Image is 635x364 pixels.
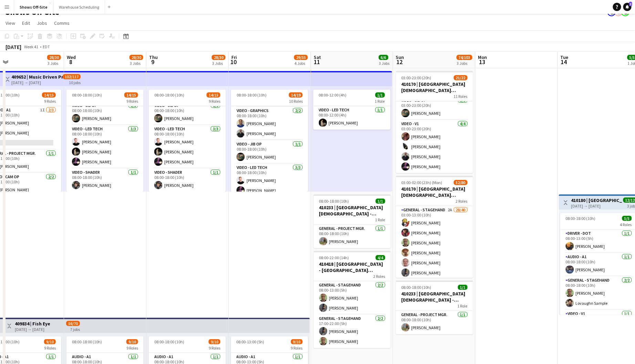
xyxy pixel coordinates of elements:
[37,20,47,26] span: Jobs
[11,74,63,80] h3: 409652 | Music Driven Productions ANCC 2025 Atl
[620,222,632,227] span: 4 Roles
[124,92,138,98] span: 14/15
[237,339,264,344] span: 08:00-13:00 (5h)
[126,345,138,351] span: 9 Roles
[623,3,632,11] a: 2
[396,311,473,334] app-card-role: General - Project Mgr.1/108:00-18:00 (10h)[PERSON_NAME]
[69,79,81,85] div: 10 jobs
[629,2,632,6] span: 2
[66,102,144,125] app-card-role: Video - Jib Op1/108:00-18:00 (10h)[PERSON_NAME]
[154,339,184,344] span: 08:00-18:00 (10h)
[376,199,385,204] span: 1/1
[66,90,144,192] div: 08:00-18:00 (10h)14/159 Roles[PERSON_NAME]Video - Jib Op1/108:00-18:00 (10h)[PERSON_NAME]Video - ...
[314,251,391,348] app-job-card: 08:00-22:00 (14h)4/4410418 | [GEOGRAPHIC_DATA] - [GEOGRAPHIC_DATA] Porchfest2 RolesGeneral - Stag...
[70,326,80,332] div: 7 jobs
[43,44,50,49] div: EDT
[15,321,50,327] h3: 409834 | Fish Eye
[395,58,404,66] span: 12
[231,140,308,164] app-card-role: Video - Jib Op1/108:00-18:00 (10h)[PERSON_NAME]
[313,90,391,130] app-job-card: 08:00-12:00 (4h)1/11 RoleVideo - LED Tech1/108:00-12:00 (4h)[PERSON_NAME]
[291,345,303,351] span: 9 Roles
[396,176,473,278] app-job-card: 03:00-02:00 (23h) (Mon)52/80410170 | [GEOGRAPHIC_DATA][DEMOGRAPHIC_DATA] ACCESS 20252 RolesGenera...
[51,19,72,28] a: Comms
[561,54,569,60] span: Tue
[289,92,303,98] span: 14/19
[454,75,468,80] span: 21/22
[72,339,102,344] span: 08:00-18:00 (10h)
[289,99,303,104] span: 10 Roles
[149,169,226,192] app-card-role: Video - Shader1/108:00-18:00 (10h)[PERSON_NAME]
[209,99,220,104] span: 9 Roles
[396,186,473,198] h3: 410170 | [GEOGRAPHIC_DATA][DEMOGRAPHIC_DATA] ACCESS 2025
[42,92,56,98] span: 14/15
[396,281,473,334] app-job-card: 08:00-18:00 (10h)1/1410233 | [GEOGRAPHIC_DATA][DEMOGRAPHIC_DATA] - Frequency Camp FFA 20251 RoleG...
[66,125,144,169] app-card-role: Video - LED Tech3/308:00-18:00 (10h)[PERSON_NAME][PERSON_NAME][PERSON_NAME]
[478,54,487,60] span: Mon
[149,90,226,192] app-job-card: 08:00-18:00 (10h)14/159 Roles[PERSON_NAME]Video - Jib Op1/108:00-18:00 (10h)[PERSON_NAME]Video - ...
[22,20,30,26] span: Edit
[375,92,385,98] span: 1/1
[53,0,105,14] button: Warehouse Scheduling
[231,90,308,192] app-job-card: 08:00-18:00 (10h)14/1910 Roles08:00-18:00 (10h)[PERSON_NAME]Video - Graphics2/208:00-18:00 (10h)[...
[560,58,569,66] span: 14
[458,285,468,290] span: 1/1
[314,54,321,60] span: Sat
[209,345,220,351] span: 9 Roles
[396,54,404,60] span: Sun
[291,339,303,344] span: 9/10
[66,169,144,192] app-card-role: Video - Shader1/108:00-18:00 (10h)[PERSON_NAME]
[622,216,632,221] span: 5/5
[63,74,81,79] span: 102/117
[237,92,267,98] span: 08:00-18:00 (10h)
[34,19,50,28] a: Jobs
[457,61,472,66] div: 3 Jobs
[396,291,473,303] h3: 410233 | [GEOGRAPHIC_DATA][DEMOGRAPHIC_DATA] - Frequency Camp FFA 2025
[67,54,76,60] span: Wed
[6,43,21,50] div: [DATE]
[456,199,468,204] span: 2 Roles
[231,164,308,207] app-card-role: Video - LED Tech3/308:00-18:00 (10h)[PERSON_NAME][PERSON_NAME]
[11,80,63,85] div: [DATE] → [DATE]
[396,97,473,120] app-card-role: Video - Jib Op1/103:00-23:00 (20h)[PERSON_NAME]
[129,55,143,60] span: 28/30
[314,281,391,315] app-card-role: General - Stagehand2/208:00-13:00 (5h)[PERSON_NAME][PERSON_NAME]
[376,255,385,260] span: 4/4
[212,55,226,60] span: 28/30
[47,55,61,60] span: 28/30
[379,55,388,60] span: 6/6
[66,58,76,66] span: 8
[294,55,308,60] span: 29/35
[44,339,56,344] span: 9/10
[396,120,473,173] app-card-role: Video - V14/403:00-23:00 (20h)[PERSON_NAME][PERSON_NAME][PERSON_NAME][PERSON_NAME]
[3,19,18,28] a: View
[375,217,385,222] span: 1 Role
[15,327,50,332] div: [DATE] → [DATE]
[314,261,391,273] h3: 410418 | [GEOGRAPHIC_DATA] - [GEOGRAPHIC_DATA] Porchfest
[402,75,431,80] span: 03:00-23:00 (20h)
[126,99,138,104] span: 9 Roles
[23,44,40,49] span: Week 41
[457,55,472,60] span: 74/103
[294,61,308,66] div: 4 Jobs
[149,125,226,169] app-card-role: Video - LED Tech3/308:00-18:00 (10h)[PERSON_NAME][PERSON_NAME][PERSON_NAME]
[375,99,385,104] span: 1 Role
[314,204,391,217] h3: 410233 | [GEOGRAPHIC_DATA][DEMOGRAPHIC_DATA] - Frequency Camp FFA 2025
[44,345,56,351] span: 9 Roles
[212,61,225,66] div: 3 Jobs
[402,180,443,185] span: 03:00-02:00 (23h) (Mon)
[66,321,80,326] span: 56/70
[313,106,391,130] app-card-role: Video - LED Tech1/108:00-12:00 (4h)[PERSON_NAME]
[396,71,473,173] app-job-card: 03:00-23:00 (20h)21/22410170 | [GEOGRAPHIC_DATA][DEMOGRAPHIC_DATA] ACCESS 202511 Roles[PERSON_NAM...
[314,315,391,348] app-card-role: General - Stagehand2/217:00-22:00 (5h)[PERSON_NAME][PERSON_NAME]
[313,58,321,66] span: 11
[402,285,431,290] span: 08:00-18:00 (10h)
[458,303,468,309] span: 1 Role
[148,58,158,66] span: 9
[319,92,347,98] span: 08:00-12:00 (4h)
[19,19,33,28] a: Edit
